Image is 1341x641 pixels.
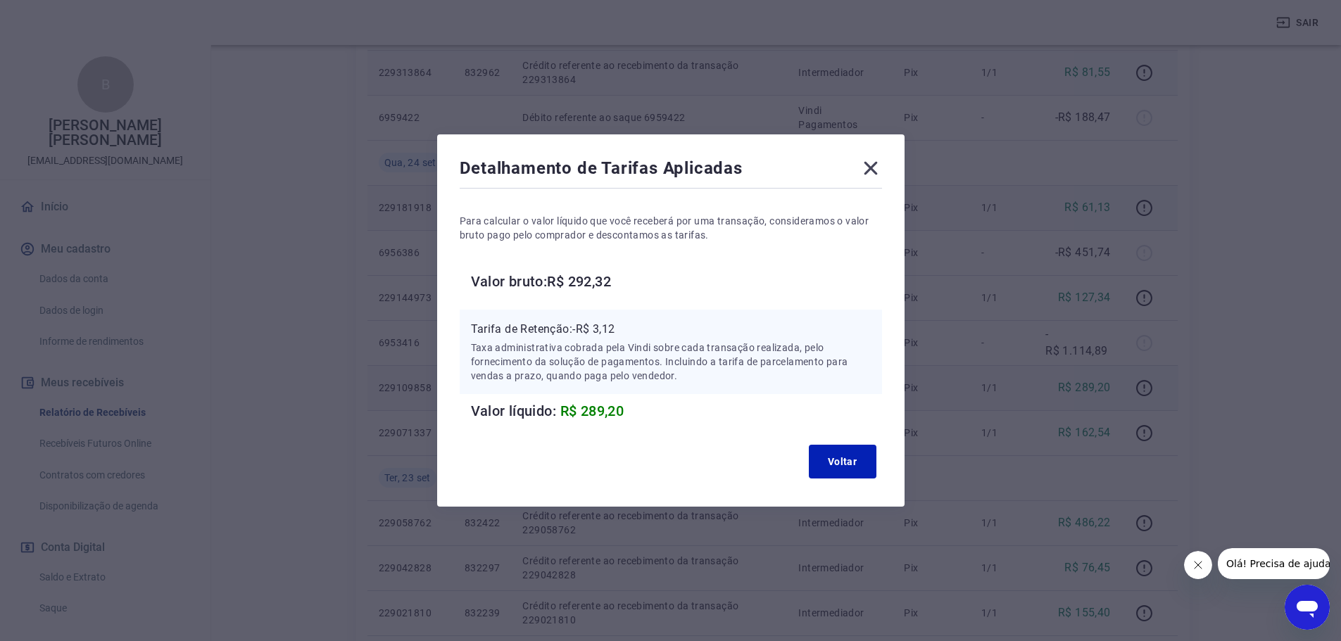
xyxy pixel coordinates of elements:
[471,400,882,422] h6: Valor líquido:
[560,402,624,419] span: R$ 289,20
[471,321,871,338] p: Tarifa de Retenção: -R$ 3,12
[460,157,882,185] div: Detalhamento de Tarifas Aplicadas
[1218,548,1330,579] iframe: Mensagem da empresa
[8,10,118,21] span: Olá! Precisa de ajuda?
[1184,551,1212,579] iframe: Fechar mensagem
[471,270,882,293] h6: Valor bruto: R$ 292,32
[809,445,876,478] button: Voltar
[1285,585,1330,630] iframe: Botão para abrir a janela de mensagens
[471,341,871,383] p: Taxa administrativa cobrada pela Vindi sobre cada transação realizada, pelo fornecimento da soluç...
[460,214,882,242] p: Para calcular o valor líquido que você receberá por uma transação, consideramos o valor bruto pag...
